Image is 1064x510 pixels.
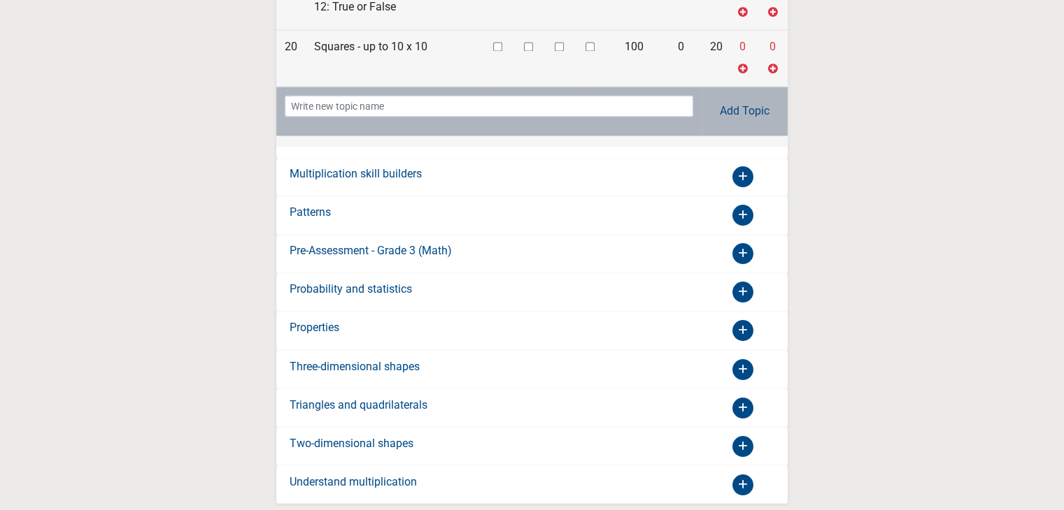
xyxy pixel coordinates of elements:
[290,473,417,490] label: Understand multiplication
[290,358,420,374] label: Three-dimensional shapes
[290,204,331,221] label: Patterns
[276,30,306,87] td: 20
[285,95,693,117] input: Write new topic name
[306,30,484,87] td: Squares - up to 10 x 10
[769,38,776,55] label: 0
[739,38,746,55] label: 0
[710,95,779,127] button: Add Topic
[290,242,452,259] label: Pre-Assessment - Grade 3 (Math)
[290,435,413,451] label: Two-dimensional shapes
[290,281,412,298] label: Probability and statistics
[608,30,660,87] td: 100
[290,166,422,182] label: Multiplication skill builders
[290,319,339,336] label: Properties
[290,396,427,413] label: Triangles and quadrilaterals
[660,30,702,87] td: 0
[702,30,731,87] td: 20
